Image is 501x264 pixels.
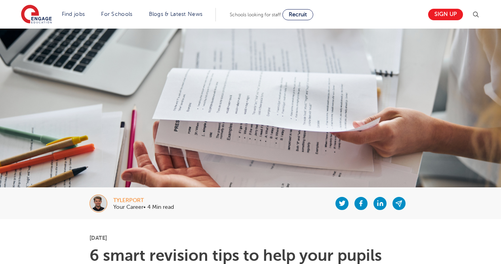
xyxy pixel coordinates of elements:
[282,9,313,20] a: Recruit
[113,204,174,210] p: Your Career• 4 Min read
[428,9,463,20] a: Sign up
[149,11,203,17] a: Blogs & Latest News
[101,11,132,17] a: For Schools
[90,235,411,241] p: [DATE]
[230,12,281,17] span: Schools looking for staff
[21,5,52,25] img: Engage Education
[113,198,174,203] div: tylerport
[289,12,307,17] span: Recruit
[62,11,85,17] a: Find jobs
